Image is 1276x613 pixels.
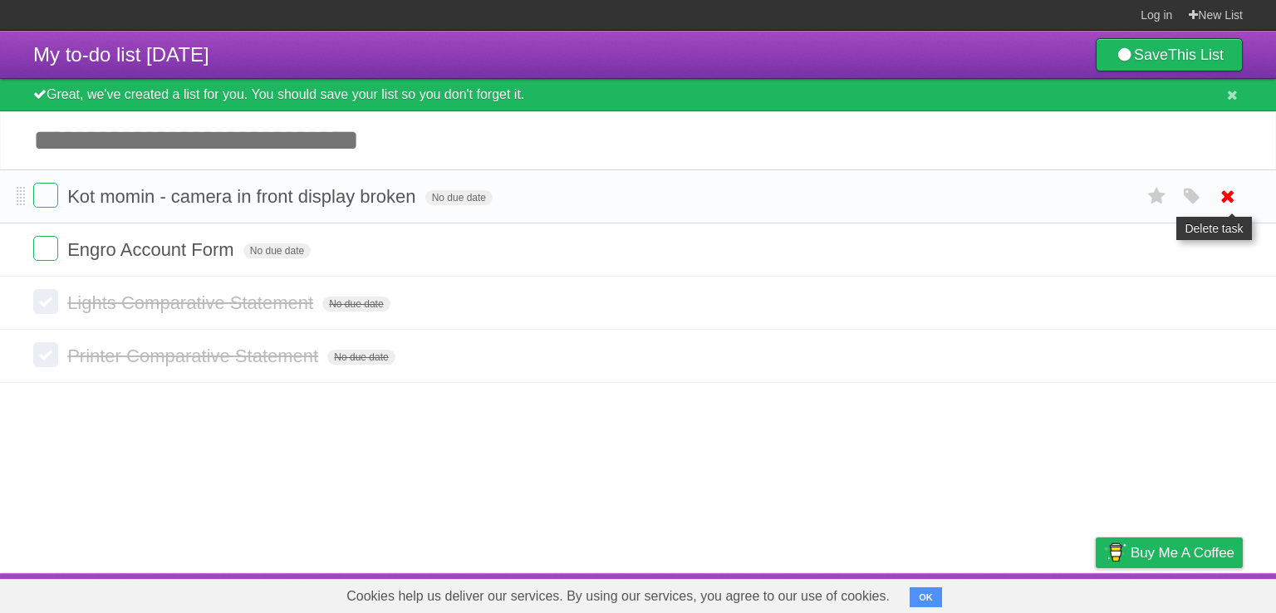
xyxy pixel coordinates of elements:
[327,350,395,365] span: No due date
[1131,538,1234,567] span: Buy me a coffee
[1168,47,1224,63] b: This List
[243,243,311,258] span: No due date
[67,346,322,366] span: Printer Comparative Statement
[1141,183,1173,210] label: Star task
[67,292,317,313] span: Lights Comparative Statement
[1096,38,1243,71] a: SaveThis List
[930,577,997,609] a: Developers
[1138,577,1243,609] a: Suggest a feature
[33,43,209,66] span: My to-do list [DATE]
[910,587,942,607] button: OK
[33,342,58,367] label: Done
[1104,538,1126,566] img: Buy me a coffee
[67,186,420,207] span: Kot momin - camera in front display broken
[425,190,493,205] span: No due date
[33,236,58,261] label: Done
[1074,577,1117,609] a: Privacy
[1018,577,1054,609] a: Terms
[33,289,58,314] label: Done
[1096,537,1243,568] a: Buy me a coffee
[875,577,910,609] a: About
[33,183,58,208] label: Done
[67,239,238,260] span: Engro Account Form
[322,297,390,311] span: No due date
[330,580,906,613] span: Cookies help us deliver our services. By using our services, you agree to our use of cookies.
